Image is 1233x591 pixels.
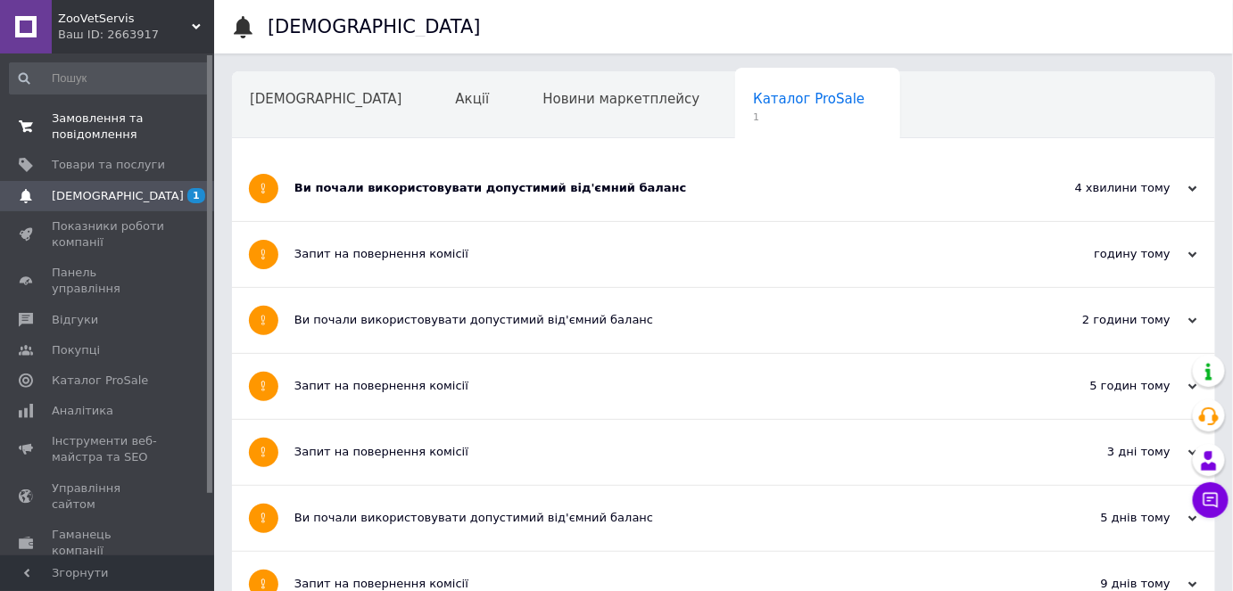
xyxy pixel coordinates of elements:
span: Замовлення та повідомлення [52,111,165,143]
span: ZooVetServis [58,11,192,27]
input: Пошук [9,62,211,94]
div: годину тому [1019,246,1197,262]
span: [DEMOGRAPHIC_DATA] [52,188,184,204]
span: Покупці [52,342,100,358]
div: Запит на повернення комісії [294,378,1019,394]
button: Чат з покупцем [1193,482,1229,518]
span: Відгуки [52,312,98,328]
span: [DEMOGRAPHIC_DATA] [250,91,402,107]
div: Ваш ID: 2663917 [58,27,214,43]
div: Запит на повернення комісії [294,246,1019,262]
div: 4 хвилини тому [1019,180,1197,196]
span: 1 [187,188,205,203]
span: Каталог ProSale [753,91,865,107]
span: Гаманець компанії [52,527,165,559]
div: Ви почали використовувати допустимий від'ємний баланс [294,312,1019,328]
div: Запит на повернення комісії [294,444,1019,460]
span: Показники роботи компанії [52,218,165,250]
span: Управління сайтом [52,480,165,513]
div: 3 дні тому [1019,444,1197,460]
span: 1 [753,111,865,124]
span: Акції [456,91,490,107]
div: Ви почали використовувати допустимий від'ємний баланс [294,180,1019,196]
div: 5 годин тому [1019,378,1197,394]
span: Каталог ProSale [52,373,148,389]
div: 5 днів тому [1019,510,1197,526]
div: Ви почали використовувати допустимий від'ємний баланс [294,510,1019,526]
span: Панель управління [52,265,165,297]
h1: [DEMOGRAPHIC_DATA] [268,16,481,37]
span: Аналітика [52,403,113,419]
span: Інструменти веб-майстра та SEO [52,433,165,465]
div: 2 години тому [1019,312,1197,328]
span: Новини маркетплейсу [542,91,699,107]
span: Товари та послуги [52,157,165,173]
